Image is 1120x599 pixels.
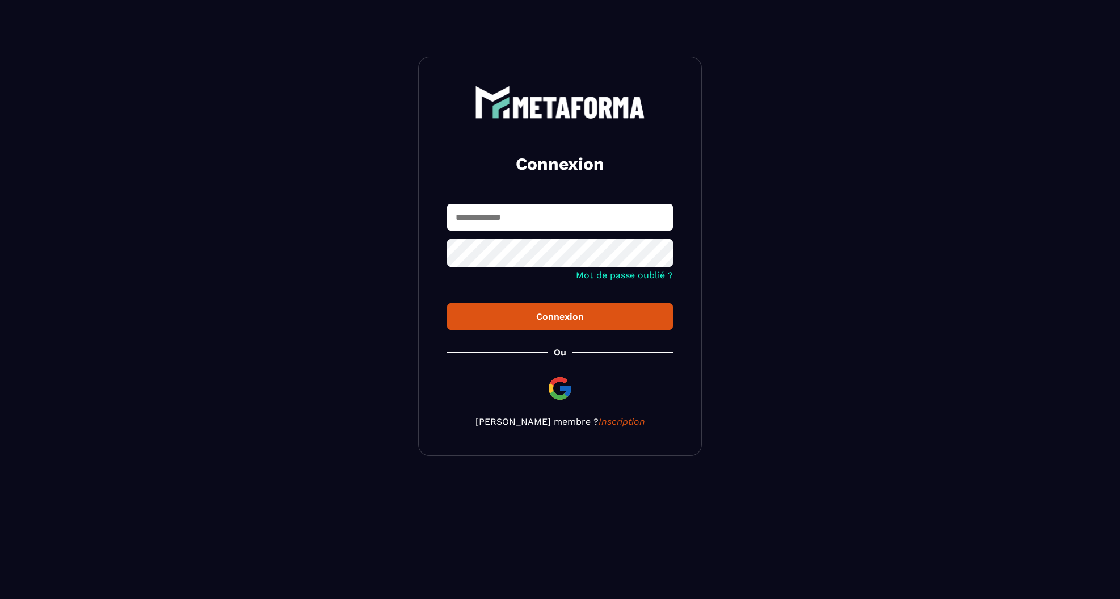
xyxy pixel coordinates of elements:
a: Inscription [599,416,645,427]
a: Mot de passe oublié ? [576,270,673,280]
h2: Connexion [461,153,659,175]
a: logo [447,86,673,119]
p: Ou [554,347,566,358]
div: Connexion [456,311,664,322]
img: logo [475,86,645,119]
button: Connexion [447,303,673,330]
p: [PERSON_NAME] membre ? [447,416,673,427]
img: google [546,375,574,402]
